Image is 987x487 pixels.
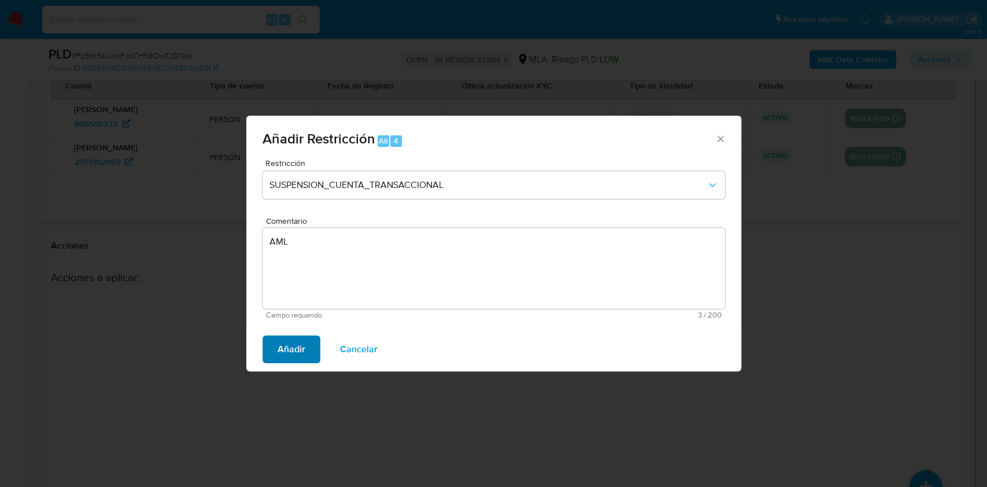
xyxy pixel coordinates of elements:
[266,217,729,226] span: Comentario
[494,311,722,319] span: Máximo 200 caracteres
[394,135,398,146] span: 4
[269,179,707,191] span: SUSPENSION_CUENTA_TRANSACCIONAL
[325,335,393,363] button: Cancelar
[715,133,725,143] button: Cerrar ventana
[379,135,388,146] span: Alt
[266,311,494,319] span: Campo requerido
[278,337,305,362] span: Añadir
[263,171,725,199] button: Restriction
[263,128,375,149] span: Añadir Restricción
[340,337,378,362] span: Cancelar
[265,159,728,167] span: Restricción
[263,335,320,363] button: Añadir
[263,228,725,309] textarea: AML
